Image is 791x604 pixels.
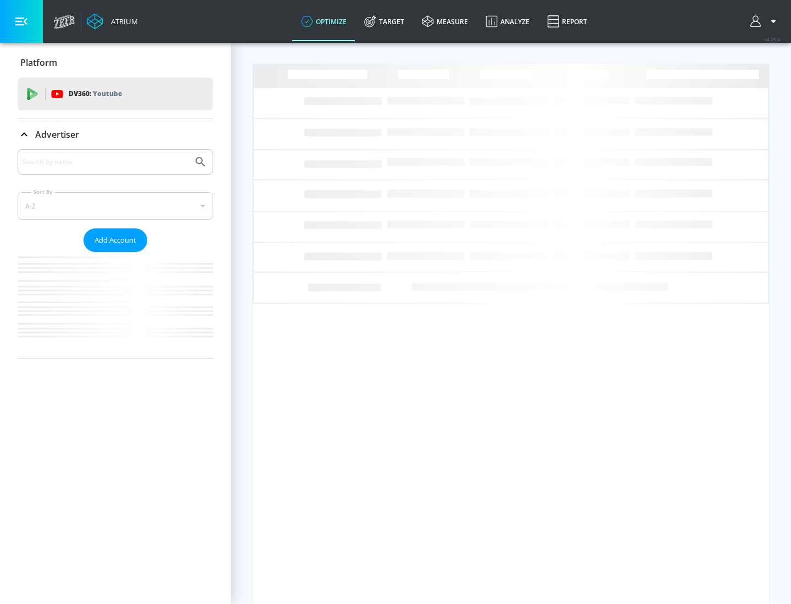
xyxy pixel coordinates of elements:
[93,88,122,99] p: Youtube
[18,149,213,359] div: Advertiser
[18,77,213,110] div: DV360: Youtube
[107,16,138,26] div: Atrium
[18,47,213,78] div: Platform
[94,234,136,247] span: Add Account
[35,128,79,141] p: Advertiser
[413,2,477,41] a: measure
[477,2,538,41] a: Analyze
[83,228,147,252] button: Add Account
[31,188,55,195] label: Sort By
[87,13,138,30] a: Atrium
[538,2,596,41] a: Report
[18,119,213,150] div: Advertiser
[355,2,413,41] a: Target
[18,192,213,220] div: A-Z
[292,2,355,41] a: optimize
[18,252,213,359] nav: list of Advertiser
[20,57,57,69] p: Platform
[22,155,188,169] input: Search by name
[765,36,780,42] span: v 4.25.4
[69,88,122,100] p: DV360:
